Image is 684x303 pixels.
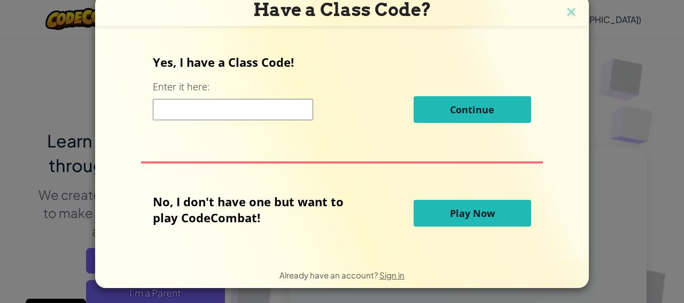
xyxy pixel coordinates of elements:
[450,103,494,116] span: Continue
[279,270,379,280] span: Already have an account?
[414,96,531,123] button: Continue
[414,200,531,227] button: Play Now
[450,207,495,220] span: Play Now
[379,270,405,280] a: Sign in
[153,80,209,94] label: Enter it here:
[153,193,360,226] p: No, I don't have one but want to play CodeCombat!
[564,5,578,21] img: close icon
[153,54,531,70] p: Yes, I have a Class Code!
